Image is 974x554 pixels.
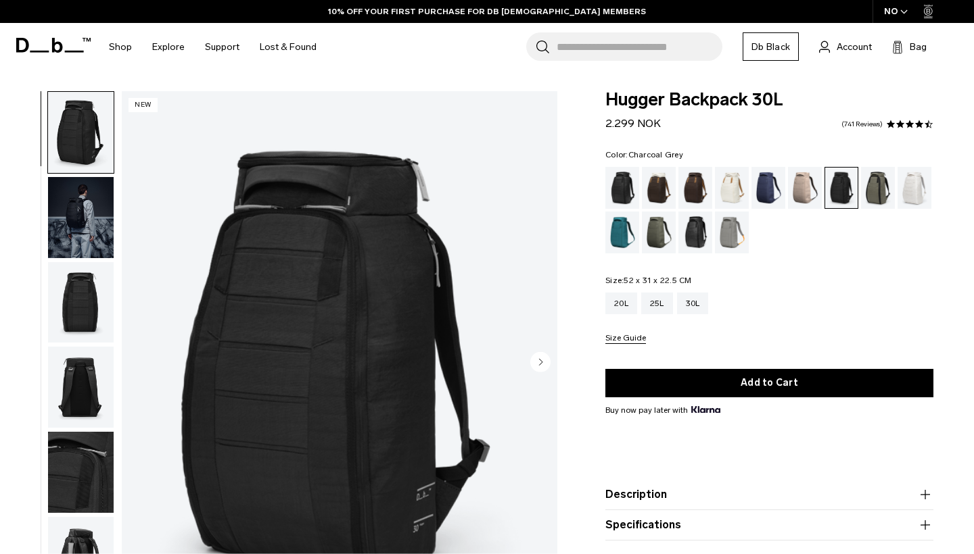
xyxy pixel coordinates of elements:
button: Add to Cart [605,369,933,397]
img: Hugger Backpack 30L Charcoal Grey [48,92,114,173]
a: Blue Hour [751,167,785,209]
button: Specifications [605,517,933,533]
a: Account [819,39,872,55]
a: 10% OFF YOUR FIRST PURCHASE FOR DB [DEMOGRAPHIC_DATA] MEMBERS [328,5,646,18]
span: 2.299 NOK [605,117,661,130]
img: Hugger Backpack 30L Charcoal Grey [48,177,114,258]
a: 741 reviews [841,121,883,128]
a: Explore [152,23,185,71]
a: Support [205,23,239,71]
span: Account [837,40,872,54]
img: Hugger Backpack 30L Charcoal Grey [48,347,114,428]
a: Reflective Black [678,211,712,253]
span: Hugger Backpack 30L [605,91,933,109]
a: Clean Slate [898,167,931,209]
a: Db Black [743,32,799,61]
img: {"height" => 20, "alt" => "Klarna"} [691,406,720,413]
a: Espresso [678,167,712,209]
legend: Color: [605,151,683,159]
button: Size Guide [605,334,646,344]
a: 25L [641,293,673,314]
button: Next slide [530,351,551,374]
a: Lost & Found [260,23,317,71]
a: Moss Green [642,211,676,253]
a: 30L [677,293,709,314]
button: Hugger Backpack 30L Charcoal Grey [47,176,114,259]
span: Charcoal Grey [628,150,683,159]
button: Bag [892,39,927,55]
a: Midnight Teal [605,211,639,253]
button: Hugger Backpack 30L Charcoal Grey [47,431,114,513]
p: New [129,98,158,112]
legend: Size: [605,276,692,284]
a: Black Out [605,167,639,209]
button: Hugger Backpack 30L Charcoal Grey [47,91,114,174]
a: 20L [605,293,637,314]
a: Forest Green [861,167,895,209]
a: Oatmilk [715,167,749,209]
img: Hugger Backpack 30L Charcoal Grey [48,432,114,513]
button: Description [605,486,933,503]
a: Cappuccino [642,167,676,209]
button: Hugger Backpack 30L Charcoal Grey [47,261,114,344]
span: 52 x 31 x 22.5 CM [624,276,691,285]
a: Charcoal Grey [825,167,858,209]
nav: Main Navigation [99,23,327,71]
img: Hugger Backpack 30L Charcoal Grey [48,262,114,343]
span: Bag [910,40,927,54]
a: Fogbow Beige [788,167,822,209]
a: Sand Grey [715,211,749,253]
span: Buy now pay later with [605,404,720,416]
button: Hugger Backpack 30L Charcoal Grey [47,346,114,428]
a: Shop [109,23,132,71]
